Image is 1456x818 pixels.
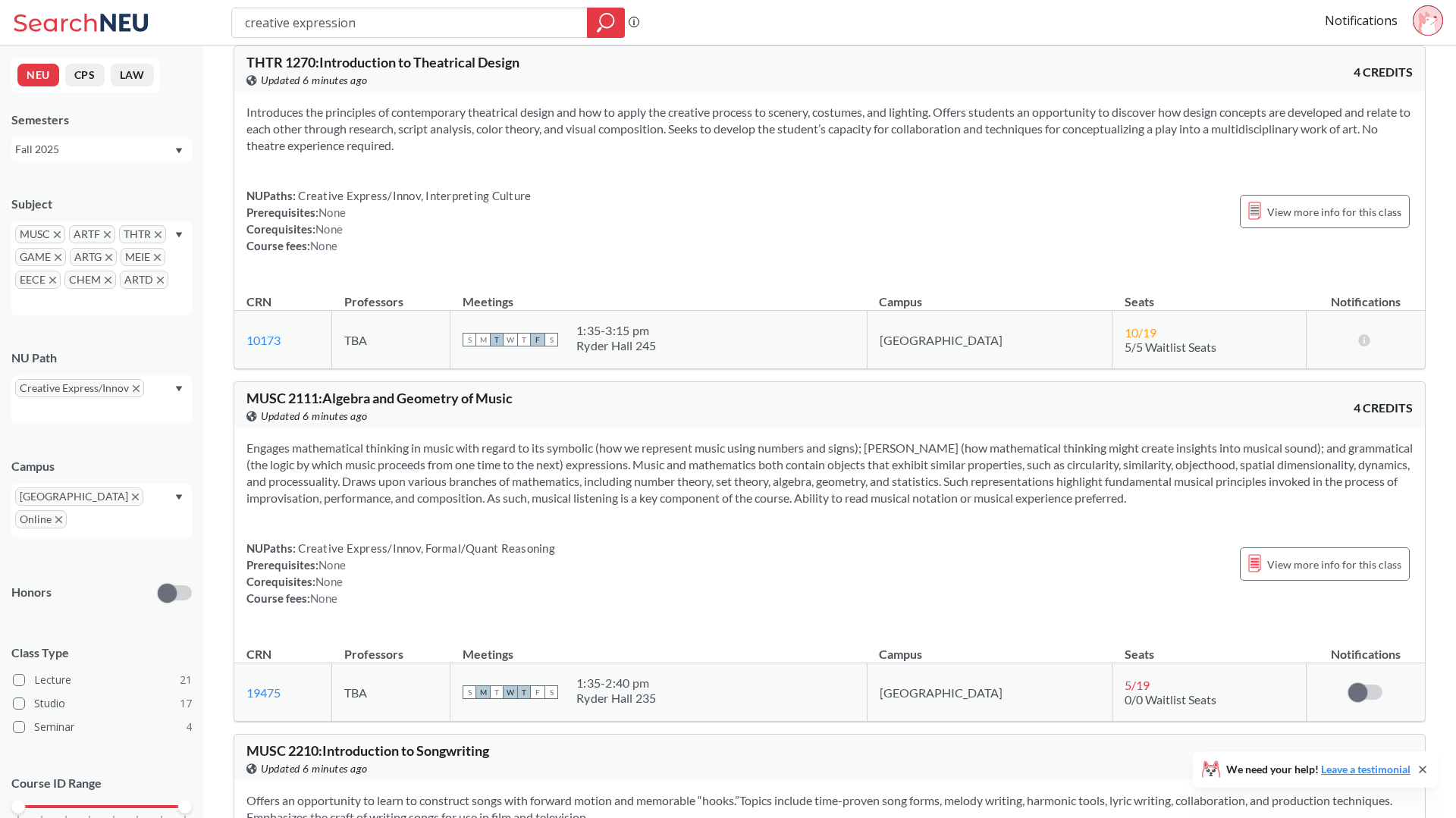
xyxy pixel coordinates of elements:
[544,333,558,346] span: S
[867,663,1112,722] td: [GEOGRAPHIC_DATA]
[246,646,271,663] div: CRN
[13,717,192,737] label: Seminar
[15,271,61,289] span: EECEX to remove pill
[13,670,192,690] label: Lecture
[576,338,657,353] div: Ryder Hall 245
[246,440,1413,506] section: Engages mathematical thinking in music with regard to its symbolic (how we represent music using ...
[476,685,490,699] span: M
[504,685,517,699] span: W
[246,104,1413,154] section: Introduces the principles of contemporary theatrical design and how to apply the creative process...
[296,541,555,555] span: Creative Express/Innov, Formal/Quant Reasoning
[246,742,489,759] span: MUSC 2210 : Introduction to Songwriting
[1125,325,1156,340] span: 10 / 19
[867,311,1112,369] td: [GEOGRAPHIC_DATA]
[120,271,168,289] span: ARTDX to remove pill
[310,591,337,605] span: None
[105,254,112,261] svg: X to remove pill
[504,333,517,346] span: W
[175,494,183,500] svg: Dropdown arrow
[175,232,183,238] svg: Dropdown arrow
[318,205,346,219] span: None
[155,231,162,238] svg: X to remove pill
[1354,400,1413,416] span: 4 CREDITS
[121,248,165,266] span: MEIEX to remove pill
[11,137,192,161] div: Fall 2025Dropdown arrow
[490,333,504,346] span: T
[246,685,281,700] a: 19475
[450,631,868,663] th: Meetings
[65,64,105,86] button: CPS
[246,390,513,406] span: MUSC 2111 : Algebra and Geometry of Music
[332,278,450,311] th: Professors
[1226,764,1410,775] span: We need your help!
[450,278,868,311] th: Meetings
[517,685,531,699] span: T
[246,333,281,347] a: 10173
[55,254,61,261] svg: X to remove pill
[111,64,154,86] button: LAW
[1306,631,1425,663] th: Notifications
[11,458,192,475] div: Campus
[1112,278,1307,311] th: Seats
[15,141,174,158] div: Fall 2025
[1112,631,1307,663] th: Seats
[11,221,192,315] div: MUSCX to remove pillARTFX to remove pillTHTRX to remove pillGAMEX to remove pillARTGX to remove p...
[315,222,343,236] span: None
[15,379,144,397] span: Creative Express/InnovX to remove pill
[11,349,192,366] div: NU Path
[867,278,1112,311] th: Campus
[531,685,544,699] span: F
[11,196,192,212] div: Subject
[332,631,450,663] th: Professors
[261,408,368,425] span: Updated 6 minutes ago
[133,385,140,392] svg: X to remove pill
[261,72,368,89] span: Updated 6 minutes ago
[132,494,139,500] svg: X to remove pill
[11,584,52,601] p: Honors
[1321,763,1410,776] a: Leave a testimonial
[318,558,346,572] span: None
[15,225,65,243] span: MUSCX to remove pill
[11,484,192,537] div: [GEOGRAPHIC_DATA]X to remove pillOnlineX to remove pillDropdown arrow
[180,695,192,712] span: 17
[867,631,1112,663] th: Campus
[332,663,450,722] td: TBA
[13,694,192,713] label: Studio
[17,64,59,86] button: NEU
[332,311,450,369] td: TBA
[15,510,67,528] span: OnlineX to remove pill
[476,333,490,346] span: M
[246,187,531,254] div: NUPaths: Prerequisites: Corequisites: Course fees:
[517,333,531,346] span: T
[1354,64,1413,80] span: 4 CREDITS
[157,277,164,284] svg: X to remove pill
[104,231,111,238] svg: X to remove pill
[463,685,476,699] span: S
[597,12,615,33] svg: magnifying glass
[576,691,657,706] div: Ryder Hall 235
[186,719,192,735] span: 4
[490,685,504,699] span: T
[11,775,192,792] p: Course ID Range
[15,487,143,506] span: [GEOGRAPHIC_DATA]X to remove pill
[576,323,657,338] div: 1:35 - 3:15 pm
[463,333,476,346] span: S
[243,10,576,36] input: Class, professor, course number, "phrase"
[154,254,161,261] svg: X to remove pill
[246,293,271,310] div: CRN
[296,189,531,202] span: Creative Express/Innov, Interpreting Culture
[1306,278,1425,311] th: Notifications
[11,644,192,661] span: Class Type
[70,248,117,266] span: ARTGX to remove pill
[246,540,555,606] div: NUPaths: Prerequisites: Corequisites: Course fees:
[105,277,111,284] svg: X to remove pill
[119,225,166,243] span: THTRX to remove pill
[54,231,61,238] svg: X to remove pill
[1325,12,1398,29] a: Notifications
[175,148,183,154] svg: Dropdown arrow
[1125,678,1150,692] span: 5 / 19
[55,516,62,523] svg: X to remove pill
[11,111,192,128] div: Semesters
[576,675,657,691] div: 1:35 - 2:40 pm
[64,271,116,289] span: CHEMX to remove pill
